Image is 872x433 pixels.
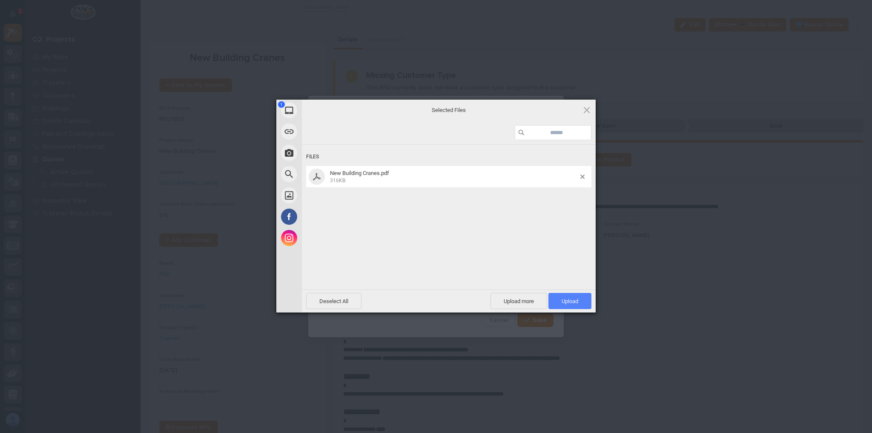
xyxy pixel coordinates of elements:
[306,149,591,165] div: Files
[364,106,534,114] span: Selected Files
[276,100,379,121] div: My Device
[562,298,578,304] span: Upload
[276,185,379,206] div: Unsplash
[330,170,389,176] span: New Building Cranes.pdf
[276,163,379,185] div: Web Search
[278,101,285,108] span: 1
[327,170,580,184] span: New Building Cranes.pdf
[276,227,379,249] div: Instagram
[548,293,591,309] span: Upload
[276,142,379,163] div: Take Photo
[582,105,591,115] span: Click here or hit ESC to close picker
[490,293,547,309] span: Upload more
[306,293,361,309] span: Deselect All
[276,121,379,142] div: Link (URL)
[276,206,379,227] div: Facebook
[330,178,345,184] span: 316KB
